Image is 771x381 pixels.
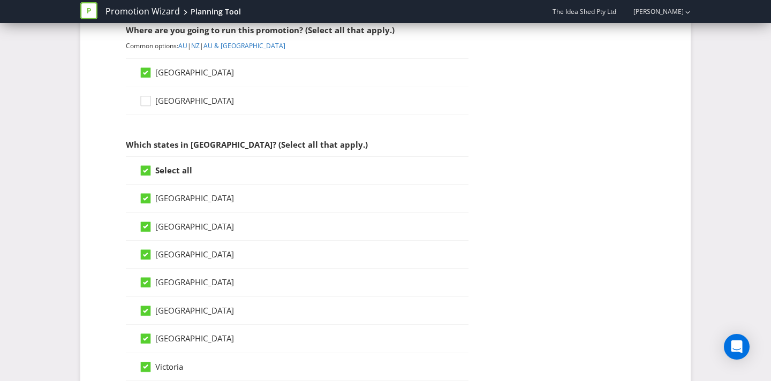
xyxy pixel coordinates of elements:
[155,193,234,203] span: [GEOGRAPHIC_DATA]
[126,139,368,150] span: Which states in [GEOGRAPHIC_DATA]? (Select all that apply.)
[155,67,234,78] span: [GEOGRAPHIC_DATA]
[155,361,183,372] span: Victoria
[200,41,203,50] span: |
[187,41,191,50] span: |
[178,41,187,50] a: AU
[155,95,234,106] span: [GEOGRAPHIC_DATA]
[105,5,180,18] a: Promotion Wizard
[155,221,234,232] span: [GEOGRAPHIC_DATA]
[155,333,234,344] span: [GEOGRAPHIC_DATA]
[623,7,684,16] a: [PERSON_NAME]
[155,305,234,316] span: [GEOGRAPHIC_DATA]
[553,7,616,16] span: The Idea Shed Pty Ltd
[155,277,234,287] span: [GEOGRAPHIC_DATA]
[126,41,178,50] span: Common options:
[155,249,234,260] span: [GEOGRAPHIC_DATA]
[191,6,241,17] div: Planning Tool
[724,334,750,360] div: Open Intercom Messenger
[155,165,192,176] strong: Select all
[203,41,285,50] a: AU & [GEOGRAPHIC_DATA]
[191,41,200,50] a: NZ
